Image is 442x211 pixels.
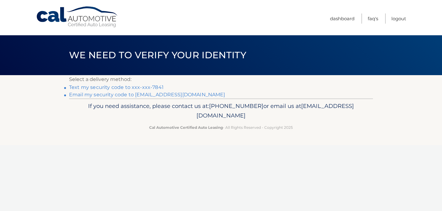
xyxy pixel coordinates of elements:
[149,125,223,130] strong: Cal Automotive Certified Auto Leasing
[209,102,263,109] span: [PHONE_NUMBER]
[36,6,119,28] a: Cal Automotive
[330,13,355,24] a: Dashboard
[73,124,369,131] p: - All Rights Reserved - Copyright 2025
[69,75,373,84] p: Select a delivery method:
[368,13,378,24] a: FAQ's
[69,84,164,90] a: Text my security code to xxx-xxx-7841
[69,92,225,98] a: Email my security code to [EMAIL_ADDRESS][DOMAIN_NAME]
[69,49,246,61] span: We need to verify your identity
[391,13,406,24] a: Logout
[73,101,369,121] p: If you need assistance, please contact us at: or email us at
